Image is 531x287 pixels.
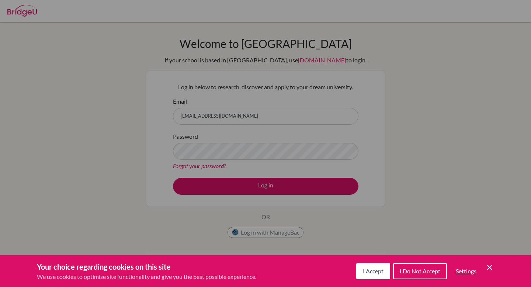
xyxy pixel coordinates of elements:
[456,267,476,274] span: Settings
[393,263,447,279] button: I Do Not Accept
[450,264,482,279] button: Settings
[400,267,440,274] span: I Do Not Accept
[37,272,256,281] p: We use cookies to optimise site functionality and give you the best possible experience.
[37,261,256,272] h3: Your choice regarding cookies on this site
[485,263,494,272] button: Save and close
[363,267,383,274] span: I Accept
[356,263,390,279] button: I Accept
